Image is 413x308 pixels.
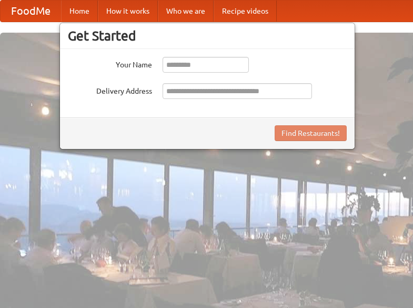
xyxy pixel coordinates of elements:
[68,57,152,70] label: Your Name
[158,1,214,22] a: Who we are
[98,1,158,22] a: How it works
[68,83,152,96] label: Delivery Address
[214,1,277,22] a: Recipe videos
[68,28,347,44] h3: Get Started
[61,1,98,22] a: Home
[275,125,347,141] button: Find Restaurants!
[1,1,61,22] a: FoodMe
